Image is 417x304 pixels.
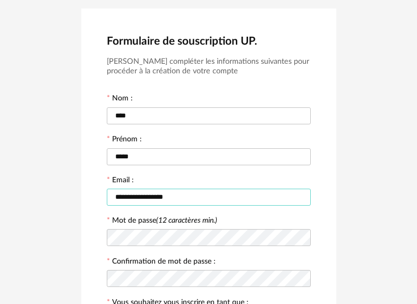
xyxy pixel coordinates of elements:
label: Confirmation de mot de passe : [107,258,216,267]
i: (12 caractères min.) [156,217,217,224]
h3: [PERSON_NAME] compléter les informations suivantes pour procéder à la création de votre compte [107,57,311,77]
h2: Formulaire de souscription UP. [107,34,311,48]
label: Email : [107,176,134,186]
label: Mot de passe [112,217,217,224]
label: Nom : [107,95,133,104]
label: Prénom : [107,136,142,145]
